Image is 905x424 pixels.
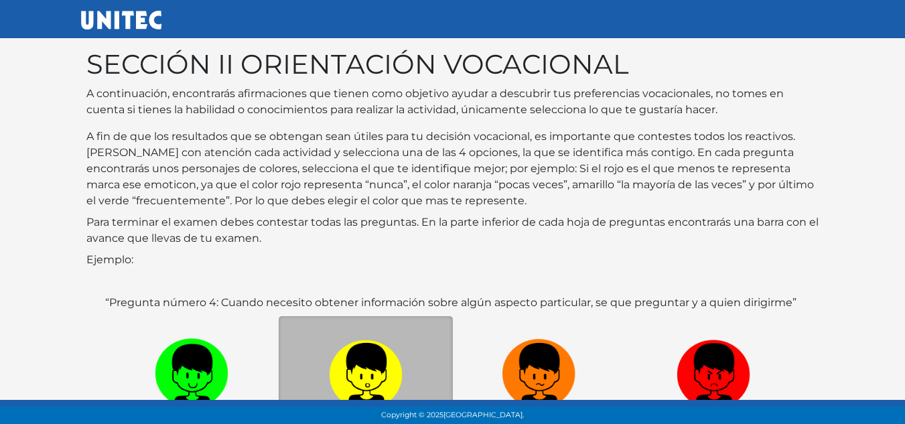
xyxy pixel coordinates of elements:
[86,48,819,80] h1: SECCIÓN II ORIENTACIÓN VOCACIONAL
[86,214,819,246] p: Para terminar el examen debes contestar todas las preguntas. En la parte inferior de cada hoja de...
[155,334,228,404] img: v1.png
[86,252,819,268] p: Ejemplo:
[105,295,796,311] label: “Pregunta número 4: Cuando necesito obtener información sobre algún aspecto particular, se que pr...
[86,86,819,118] p: A continuación, encontrarás afirmaciones que tienen como objetivo ayudar a descubrir tus preferen...
[81,11,161,29] img: UNITEC
[502,334,576,404] img: n1.png
[329,334,403,404] img: a1.png
[443,411,524,419] span: [GEOGRAPHIC_DATA].
[677,334,750,404] img: r1.png
[86,129,819,209] p: A fin de que los resultados que se obtengan sean útiles para tu decisión vocacional, es important...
